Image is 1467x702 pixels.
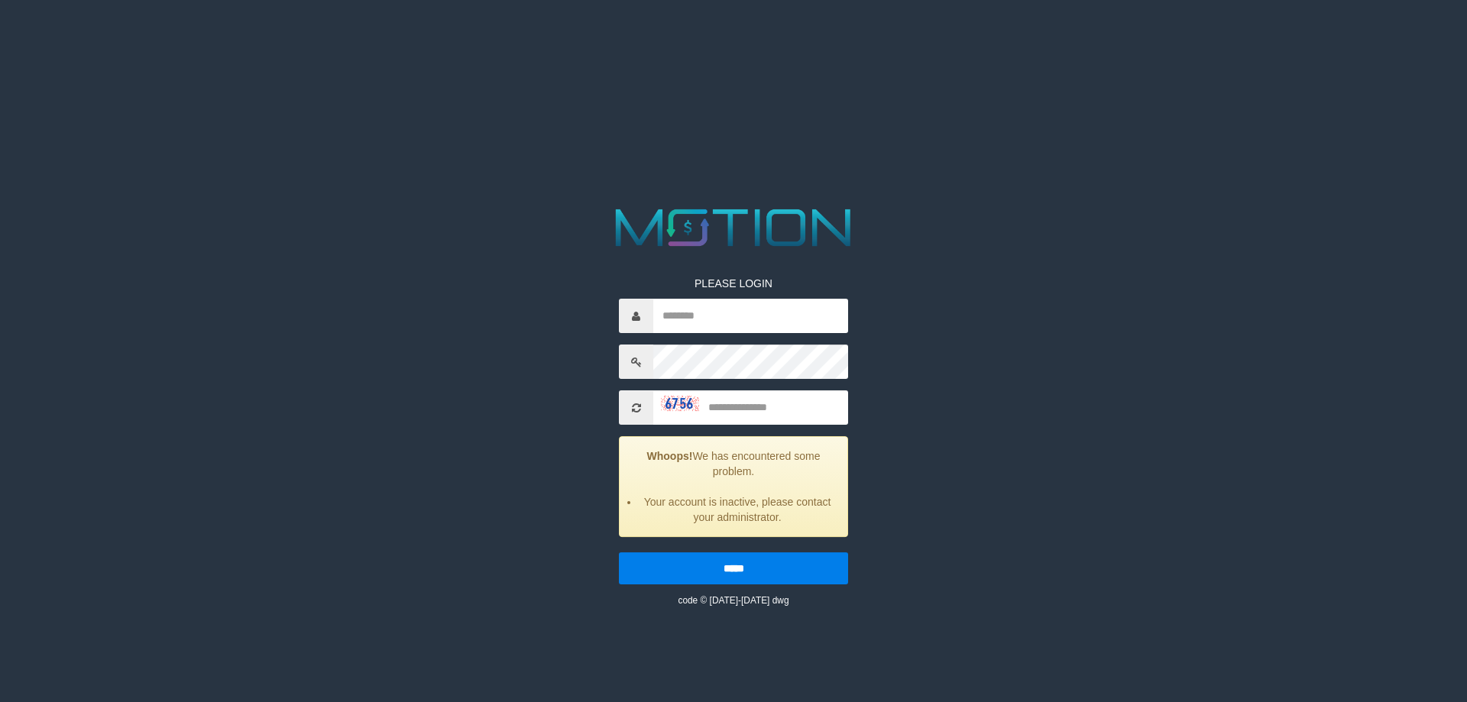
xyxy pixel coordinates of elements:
[619,276,848,291] p: PLEASE LOGIN
[647,450,693,462] strong: Whoops!
[661,396,699,411] img: captcha
[605,202,862,253] img: MOTION_logo.png
[639,494,836,525] li: Your account is inactive, please contact your administrator.
[678,595,789,606] small: code © [DATE]-[DATE] dwg
[619,436,848,537] div: We has encountered some problem.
